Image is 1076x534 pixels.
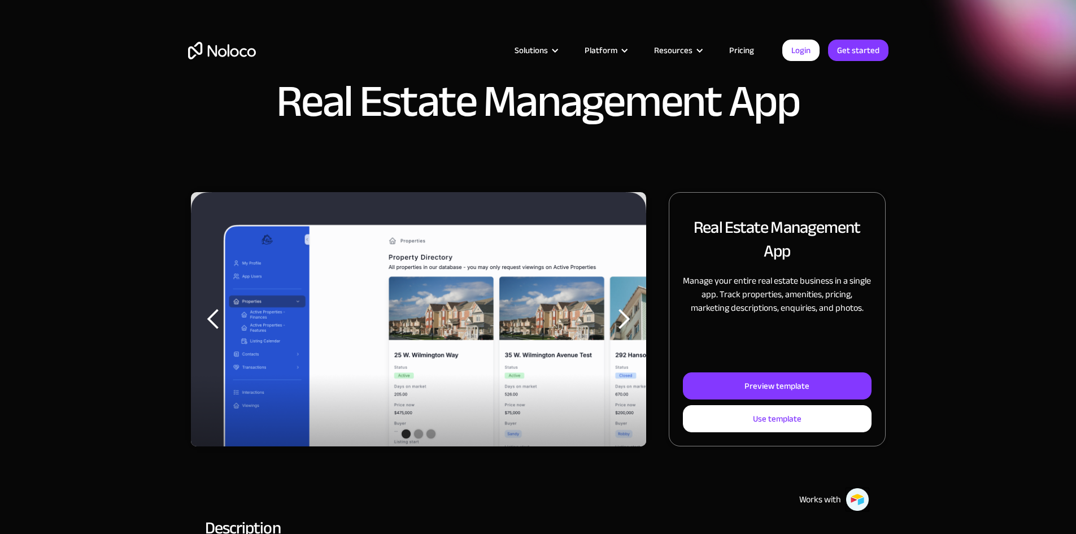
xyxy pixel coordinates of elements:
[402,429,411,439] div: Show slide 1 of 3
[683,405,871,432] a: Use template
[846,488,869,511] img: Airtable
[500,43,570,58] div: Solutions
[601,192,646,446] div: next slide
[654,43,692,58] div: Resources
[191,192,647,446] div: 1 of 3
[276,79,800,124] h1: Real Estate Management App
[683,215,871,263] h2: Real Estate Management App
[683,274,871,315] p: Manage your entire real estate business in a single app. Track properties, amenities, pricing, ma...
[683,372,871,400] a: Preview template
[782,40,820,61] a: Login
[188,42,256,59] a: home
[753,411,801,426] div: Use template
[799,493,841,506] div: Works with
[426,429,435,439] div: Show slide 3 of 3
[414,429,423,439] div: Show slide 2 of 3
[585,43,617,58] div: Platform
[205,523,872,533] h2: Description
[515,43,548,58] div: Solutions
[715,43,768,58] a: Pricing
[640,43,715,58] div: Resources
[570,43,640,58] div: Platform
[191,192,647,446] div: carousel
[191,192,236,446] div: previous slide
[744,379,809,393] div: Preview template
[828,40,888,61] a: Get started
